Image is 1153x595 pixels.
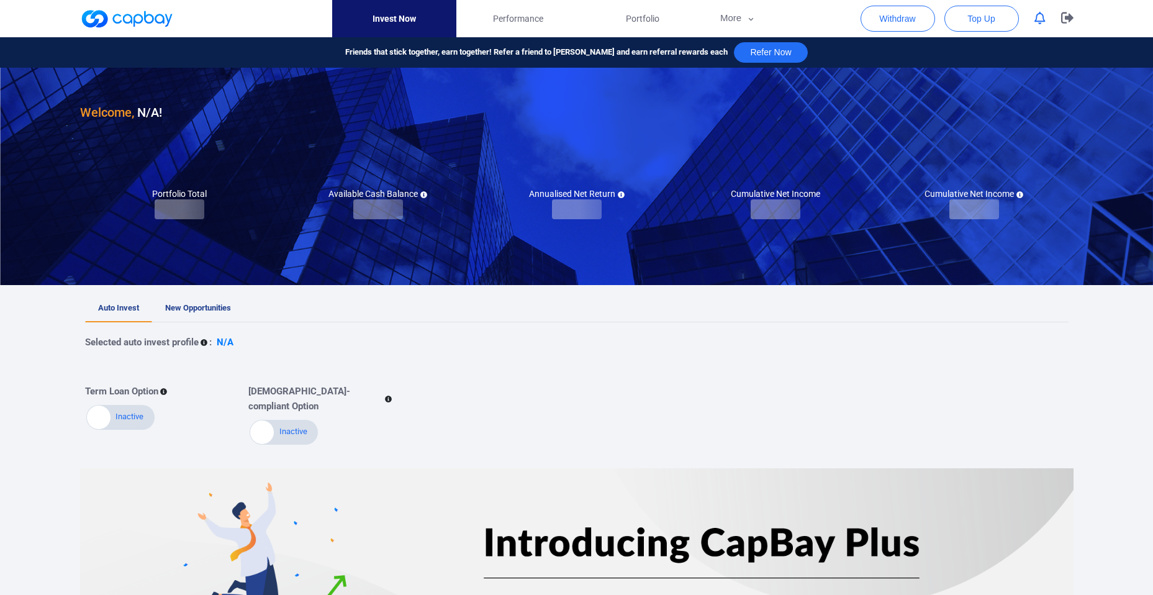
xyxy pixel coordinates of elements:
button: Top Up [944,6,1019,32]
h5: Cumulative Net Income [925,188,1023,199]
h3: N/A ! [80,102,162,122]
span: Auto Invest [98,303,139,312]
button: Withdraw [861,6,935,32]
p: [DEMOGRAPHIC_DATA]-compliant Option [248,384,383,414]
p: : [209,335,212,350]
span: Friends that stick together, earn together! Refer a friend to [PERSON_NAME] and earn referral rew... [345,46,728,59]
span: Performance [493,12,543,25]
h5: Annualised Net Return [529,188,625,199]
span: Portfolio [626,12,659,25]
span: Welcome, [80,105,134,120]
p: Term Loan Option [85,384,158,399]
span: Top Up [967,12,995,25]
p: N/A [217,335,233,350]
button: Refer Now [734,42,807,63]
span: New Opportunities [165,303,231,312]
h5: Available Cash Balance [328,188,427,199]
h5: Cumulative Net Income [731,188,820,199]
p: Selected auto invest profile [85,335,199,350]
h5: Portfolio Total [152,188,207,199]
